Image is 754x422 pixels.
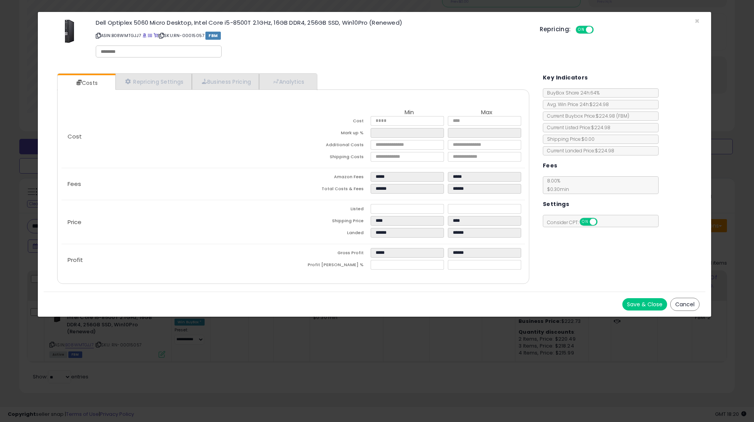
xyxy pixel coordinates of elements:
[293,228,371,240] td: Landed
[543,177,569,192] span: 8.00 %
[596,113,629,119] span: $224.98
[293,216,371,228] td: Shipping Price
[293,128,371,140] td: Mark up %
[96,29,529,42] p: ASIN: B08WMTGJJ7 | SKU: RN-00015057
[371,109,448,116] th: Min
[142,32,147,39] a: BuyBox page
[580,219,590,225] span: ON
[695,15,700,27] span: ×
[576,27,586,33] span: ON
[293,184,371,196] td: Total Costs & Fees
[543,89,600,96] span: BuyBox Share 24h: 64%
[543,101,609,108] span: Avg. Win Price 24h: $224.98
[293,248,371,260] td: Gross Profit
[205,32,221,40] span: FBM
[543,199,569,209] h5: Settings
[61,181,293,187] p: Fees
[259,74,316,89] a: Analytics
[540,26,571,32] h5: Repricing:
[622,298,667,311] button: Save & Close
[115,74,192,89] a: Repricing Settings
[293,116,371,128] td: Cost
[58,20,81,43] img: 41ajiEB1FZL._SL60_.jpg
[96,20,529,25] h3: Dell Optiplex 5060 Micro Desktop, Intel Core i5-8500T 2.1GHz, 16GB DDR4, 256GB SSD, Win10Pro (Ren...
[293,140,371,152] td: Additional Costs
[61,257,293,263] p: Profit
[543,147,614,154] span: Current Landed Price: $224.98
[670,298,700,311] button: Cancel
[592,27,605,33] span: OFF
[543,124,610,131] span: Current Listed Price: $224.98
[596,219,608,225] span: OFF
[543,219,608,226] span: Consider CPT:
[543,73,588,83] h5: Key Indicators
[293,172,371,184] td: Amazon Fees
[58,75,115,91] a: Costs
[293,260,371,272] td: Profit [PERSON_NAME] %
[61,219,293,225] p: Price
[543,136,595,142] span: Shipping Price: $0.00
[148,32,152,39] a: All offer listings
[192,74,259,89] a: Business Pricing
[448,109,525,116] th: Max
[293,204,371,216] td: Listed
[543,186,569,192] span: $0.30 min
[154,32,158,39] a: Your listing only
[293,152,371,164] td: Shipping Costs
[61,133,293,140] p: Cost
[543,113,629,119] span: Current Buybox Price:
[543,161,557,170] h5: Fees
[616,113,629,119] span: ( FBM )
